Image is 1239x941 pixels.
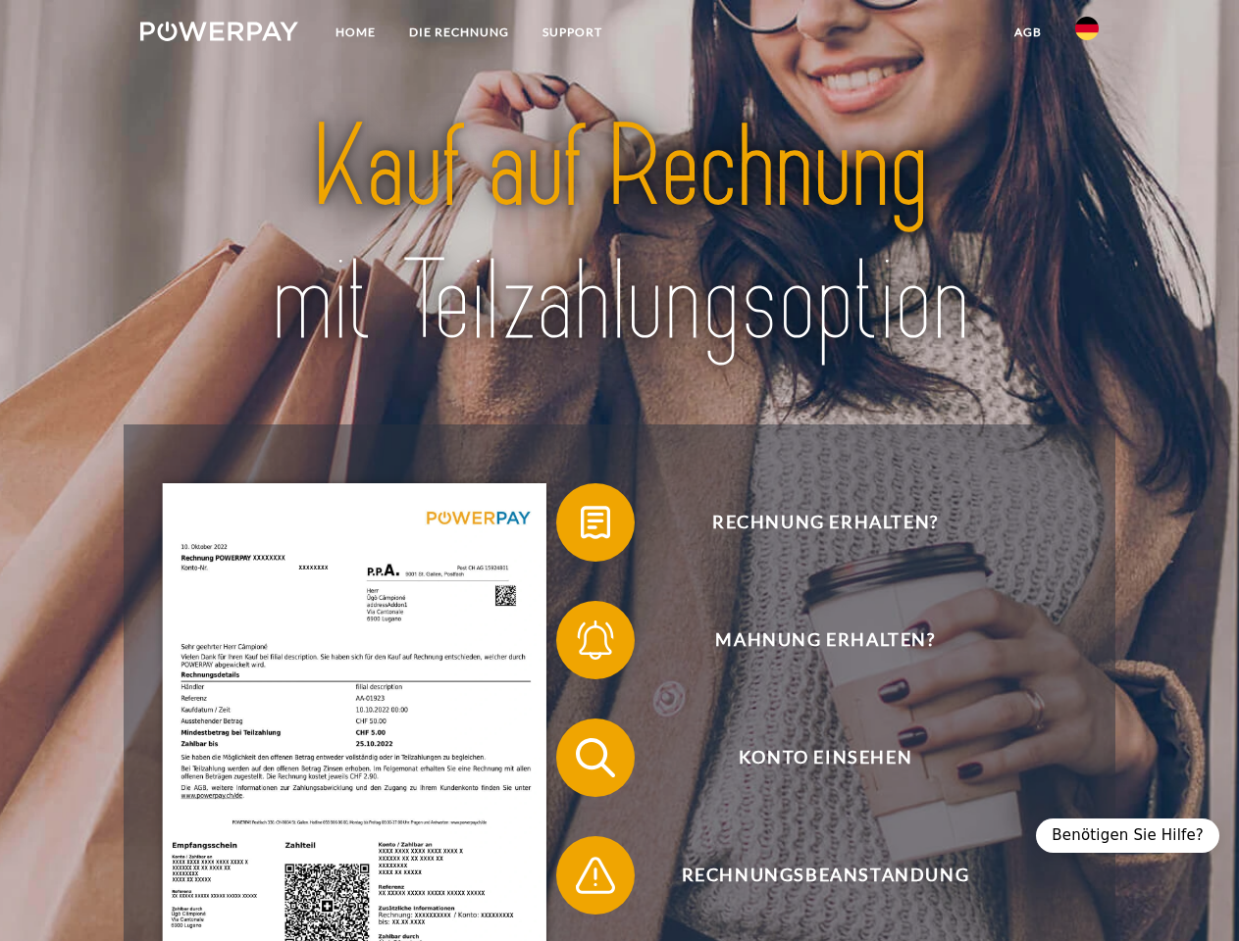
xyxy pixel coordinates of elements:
span: Mahnung erhalten? [585,601,1065,679]
div: Benötigen Sie Hilfe? [1036,818,1219,853]
a: DIE RECHNUNG [392,15,526,50]
img: qb_bell.svg [571,616,620,665]
span: Konto einsehen [585,718,1065,797]
a: agb [998,15,1058,50]
span: Rechnungsbeanstandung [585,836,1065,915]
span: Rechnung erhalten? [585,483,1065,562]
img: logo-powerpay-white.svg [140,22,298,41]
img: de [1075,17,1099,40]
img: qb_bill.svg [571,498,620,547]
img: qb_search.svg [571,733,620,782]
img: qb_warning.svg [571,851,620,900]
button: Rechnung erhalten? [556,483,1066,562]
button: Konto einsehen [556,718,1066,797]
a: Home [319,15,392,50]
img: title-powerpay_de.svg [187,94,1052,375]
a: SUPPORT [526,15,619,50]
button: Rechnungsbeanstandung [556,836,1066,915]
button: Mahnung erhalten? [556,601,1066,679]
